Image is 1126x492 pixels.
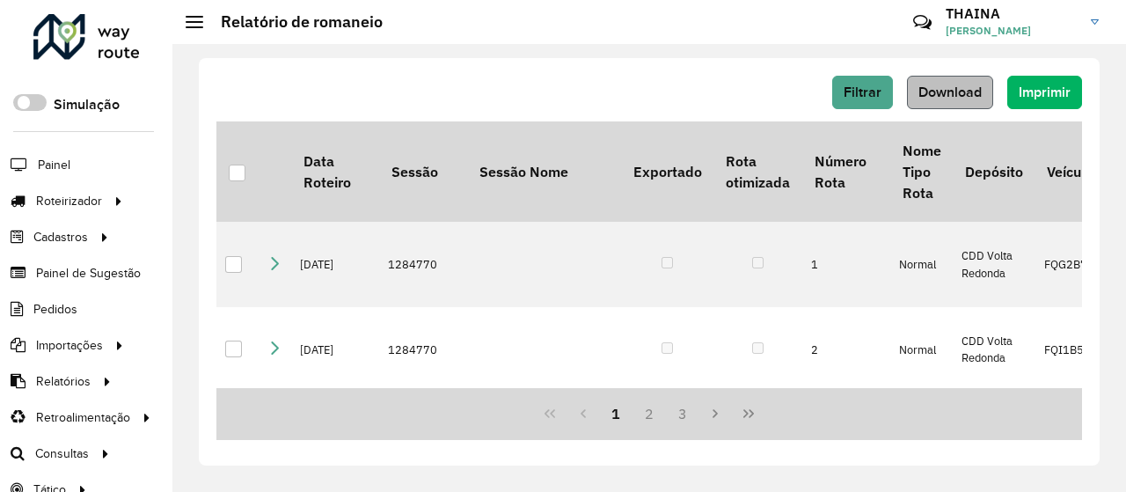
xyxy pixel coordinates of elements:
span: Consultas [35,444,89,463]
td: 2 [802,307,890,393]
span: [PERSON_NAME] [946,23,1078,39]
th: Nome Tipo Rota [890,121,953,222]
label: Simulação [54,94,120,115]
span: Imprimir [1019,84,1071,99]
span: Roteirizador [36,192,102,210]
td: CDD Volta Redonda [953,222,1035,307]
button: Last Page [732,397,765,430]
td: Normal [890,307,953,393]
td: [DATE] [291,222,379,307]
td: [DATE] [291,307,379,393]
th: Exportado [621,121,713,222]
button: Download [907,76,993,109]
span: Filtrar [844,84,881,99]
button: 1 [599,397,632,430]
td: FQI1B56 [1035,307,1106,393]
span: Retroalimentação [36,408,130,427]
span: Relatórios [36,372,91,391]
span: Cadastros [33,228,88,246]
button: Next Page [699,397,733,430]
button: Imprimir [1007,76,1082,109]
td: 1284770 [379,307,467,393]
th: Sessão [379,121,467,222]
th: Data Roteiro [291,121,379,222]
th: Número Rota [802,121,890,222]
th: Depósito [953,121,1035,222]
h2: Relatório de romaneio [203,12,383,32]
th: Sessão Nome [467,121,621,222]
span: Painel [38,156,70,174]
th: Veículo [1035,121,1106,222]
button: 2 [632,397,666,430]
td: FQG2B77 [1035,222,1106,307]
td: 1284770 [379,222,467,307]
a: Contato Rápido [903,4,941,41]
span: Importações [36,336,103,355]
button: Filtrar [832,76,893,109]
span: Painel de Sugestão [36,264,141,283]
td: CDD Volta Redonda [953,307,1035,393]
h3: THAINA [946,5,1078,22]
td: 1 [802,222,890,307]
span: Pedidos [33,300,77,319]
button: 3 [666,397,699,430]
th: Rota otimizada [713,121,801,222]
td: Normal [890,222,953,307]
span: Download [918,84,982,99]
